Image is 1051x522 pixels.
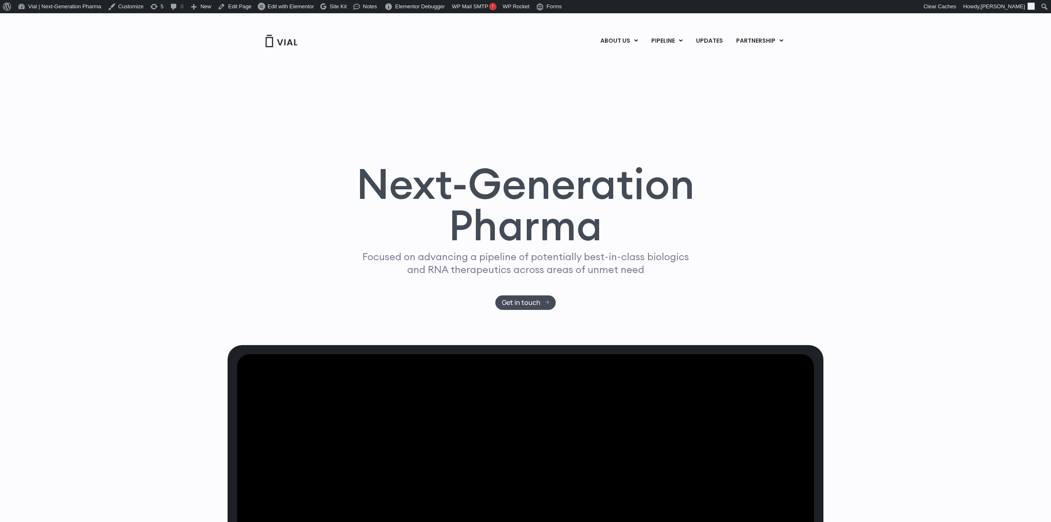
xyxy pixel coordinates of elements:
[265,35,298,47] img: Vial Logo
[489,3,497,10] span: !
[359,250,692,276] p: Focused on advancing a pipeline of potentially best-in-class biologics and RNA therapeutics acros...
[729,34,790,48] a: PARTNERSHIPMenu Toggle
[645,34,689,48] a: PIPELINEMenu Toggle
[594,34,644,48] a: ABOUT USMenu Toggle
[330,3,347,10] span: Site Kit
[981,3,1025,10] span: [PERSON_NAME]
[502,300,540,306] span: Get in touch
[346,163,705,247] h1: Next-Generation Pharma
[689,34,729,48] a: UPDATES
[268,3,314,10] span: Edit with Elementor
[495,295,556,310] a: Get in touch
